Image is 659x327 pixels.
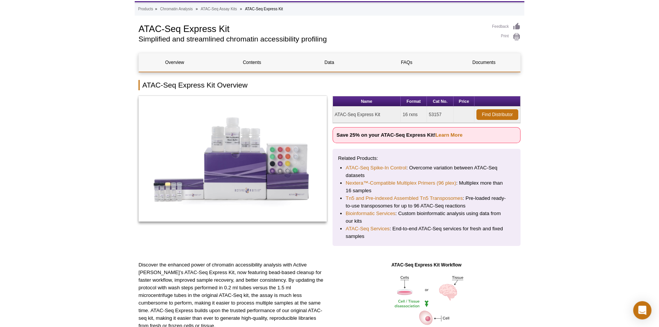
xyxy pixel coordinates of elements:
[346,195,463,202] a: Tn5 and Pre-indexed Assembled Tn5 Transposomes
[138,96,327,222] img: ATAC-Seq Express Kit
[138,80,521,90] h2: ATAC-Seq Express Kit Overview
[196,7,198,11] li: »
[333,96,401,107] th: Name
[492,22,521,31] a: Feedback
[337,132,463,138] strong: Save 25% on your ATAC-Seq Express Kit!
[338,155,515,162] p: Related Products:
[401,96,427,107] th: Format
[346,164,406,172] a: ATAC-Seq Spike-In Control
[155,7,157,11] li: »
[448,53,520,72] a: Documents
[371,53,443,72] a: FAQs
[435,132,462,138] a: Learn More
[346,210,508,225] li: : Custom bioinformatic analysis using data from our kits
[454,96,474,107] th: Price
[160,6,193,13] a: Chromatin Analysis
[346,195,508,210] li: : Pre-loaded ready-to-use transposomes for up to 96 ATAC-Seq reactions
[138,6,153,13] a: Products
[346,225,390,233] a: ATAC-Seq Services
[401,107,427,123] td: 16 rxns
[633,301,651,319] div: Open Intercom Messenger
[492,33,521,41] a: Print
[346,210,395,217] a: Bioinformatic Services
[138,22,484,34] h1: ATAC-Seq Express Kit
[333,107,401,123] td: ATAC-Seq Express Kit
[427,96,454,107] th: Cat No.
[139,53,210,72] a: Overview
[138,36,484,43] h2: Simplified and streamlined chromatin accessibility profiling
[427,107,454,123] td: 53157
[476,109,518,120] a: Find Distributor
[346,179,508,195] li: : Multiplex more than 16 samples
[346,225,508,240] li: : End-to-end ATAC-Seq services for fresh and fixed samples
[346,164,508,179] li: : Overcome variation between ATAC-Seq datasets
[392,262,462,268] strong: ATAC-Seq Express Kit Workflow
[240,7,242,11] li: »
[245,7,283,11] li: ATAC-Seq Express Kit
[346,179,456,187] a: Nextera™-Compatible Multiplex Primers (96 plex)
[293,53,365,72] a: Data
[216,53,288,72] a: Contents
[201,6,237,13] a: ATAC-Seq Assay Kits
